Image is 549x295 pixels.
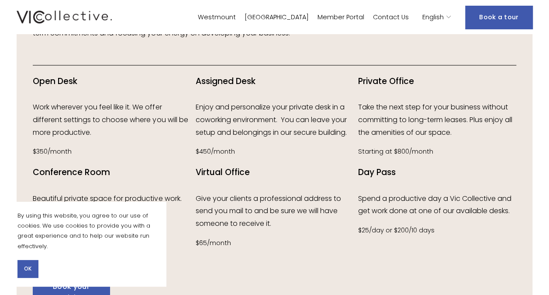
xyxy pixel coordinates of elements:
[465,6,532,29] a: Book a tour
[17,211,157,252] p: By using this website, you agree to our use of cookies. We use cookies to provide you with a grea...
[198,11,236,24] a: Westmount
[196,76,353,87] h4: Assigned Desk
[17,260,38,277] button: OK
[358,167,516,178] h4: Day Pass
[422,11,452,24] div: language picker
[33,167,190,178] h4: Conference Room
[245,11,309,24] a: [GEOGRAPHIC_DATA]
[24,265,31,273] span: OK
[196,146,353,157] p: $450/month
[33,146,190,157] p: $350/month
[318,11,364,24] a: Member Portal
[33,101,190,139] p: Work wherever you feel like it. We offer different settings to choose where you will be more prod...
[196,237,353,249] p: $65/month
[196,101,353,139] p: Enjoy and personalize your private desk in a coworking environment. You can leave your setup and ...
[196,167,353,178] h4: Virtual Office
[358,146,516,157] p: Starting at $800/month
[33,76,190,87] h4: Open Desk
[196,193,353,230] p: Give your clients a professional address to send you mail to and be sure we will have someone to ...
[358,76,516,87] h4: Private Office
[358,193,516,218] p: Spend a productive day a Vic Collective and get work done at one of our available desks.
[358,101,516,139] p: Take the next step for your business without committing to long-term leases. Plus enjoy all the a...
[33,193,190,218] p: Beautiful private space for productive work. Available for instant booking online.
[17,9,112,25] img: Vic Collective
[358,225,516,236] p: $25/day or $200/10 days
[373,11,409,24] a: Contact Us
[422,11,443,23] span: English
[9,202,166,287] section: Cookie banner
